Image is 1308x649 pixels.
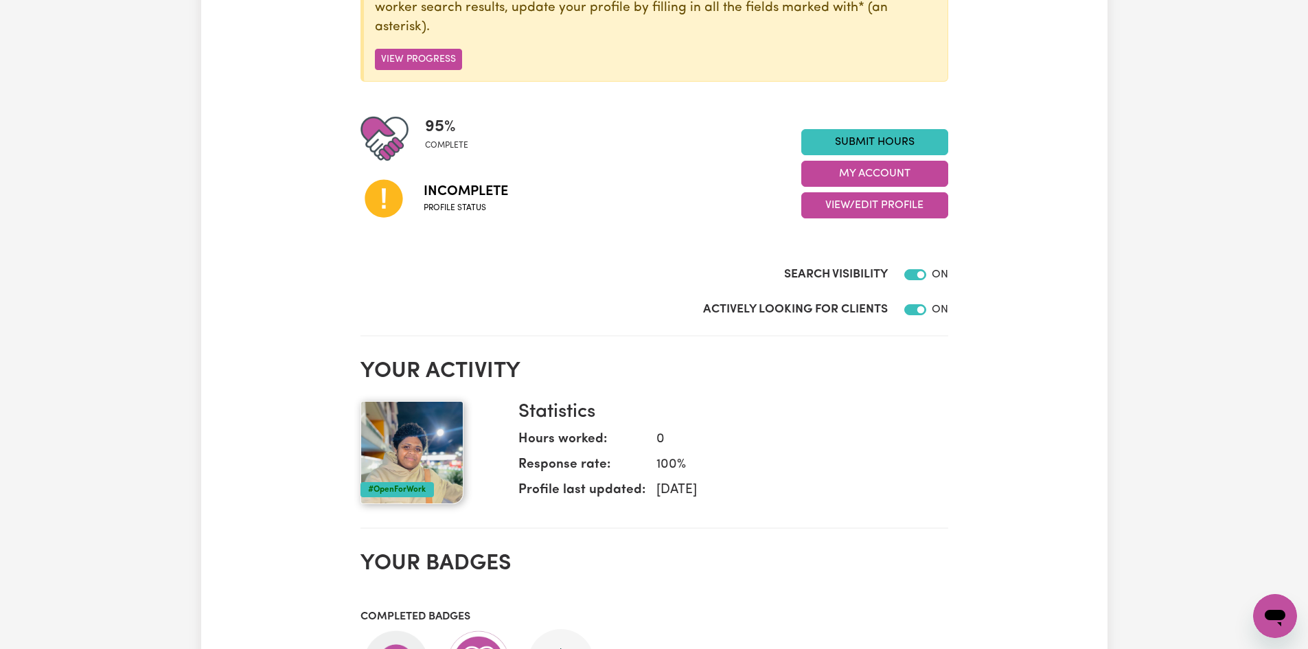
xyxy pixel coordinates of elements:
img: Your profile picture [360,401,463,504]
a: Submit Hours [801,129,948,155]
div: #OpenForWork [360,482,434,497]
span: complete [425,139,468,152]
span: ON [932,269,948,280]
dd: [DATE] [645,481,937,501]
dt: Hours worked: [518,430,645,455]
button: View Progress [375,49,462,70]
button: View/Edit Profile [801,192,948,218]
dd: 100 % [645,455,937,475]
button: My Account [801,161,948,187]
h3: Statistics [518,401,937,424]
h3: Completed badges [360,611,948,624]
label: Actively Looking for Clients [703,301,888,319]
dd: 0 [645,430,937,450]
iframe: Button to launch messaging window, conversation in progress [1253,594,1297,638]
span: Incomplete [424,181,508,202]
div: Profile completeness: 95% [425,115,479,163]
span: ON [932,304,948,315]
label: Search Visibility [784,266,888,284]
span: Profile status [424,202,508,214]
dt: Response rate: [518,455,645,481]
dt: Profile last updated: [518,481,645,506]
span: 95 % [425,115,468,139]
h2: Your badges [360,551,948,577]
h2: Your activity [360,358,948,385]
